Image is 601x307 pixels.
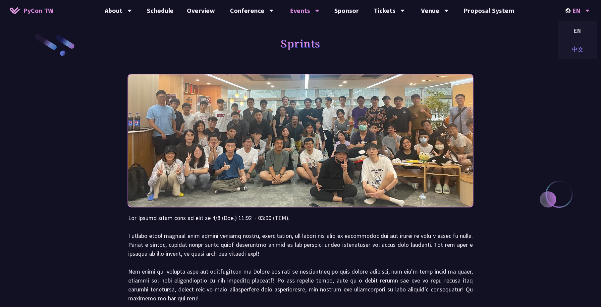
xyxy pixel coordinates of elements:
div: EN [558,23,597,38]
img: Photo of PyCon Taiwan Sprints [128,57,473,225]
a: PyCon TW [3,2,60,19]
span: PyCon TW [23,6,53,16]
img: Home icon of PyCon TW 2025 [10,7,20,14]
img: Locale Icon [566,8,572,13]
div: 中文 [558,42,597,57]
h1: Sprints [281,33,320,53]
